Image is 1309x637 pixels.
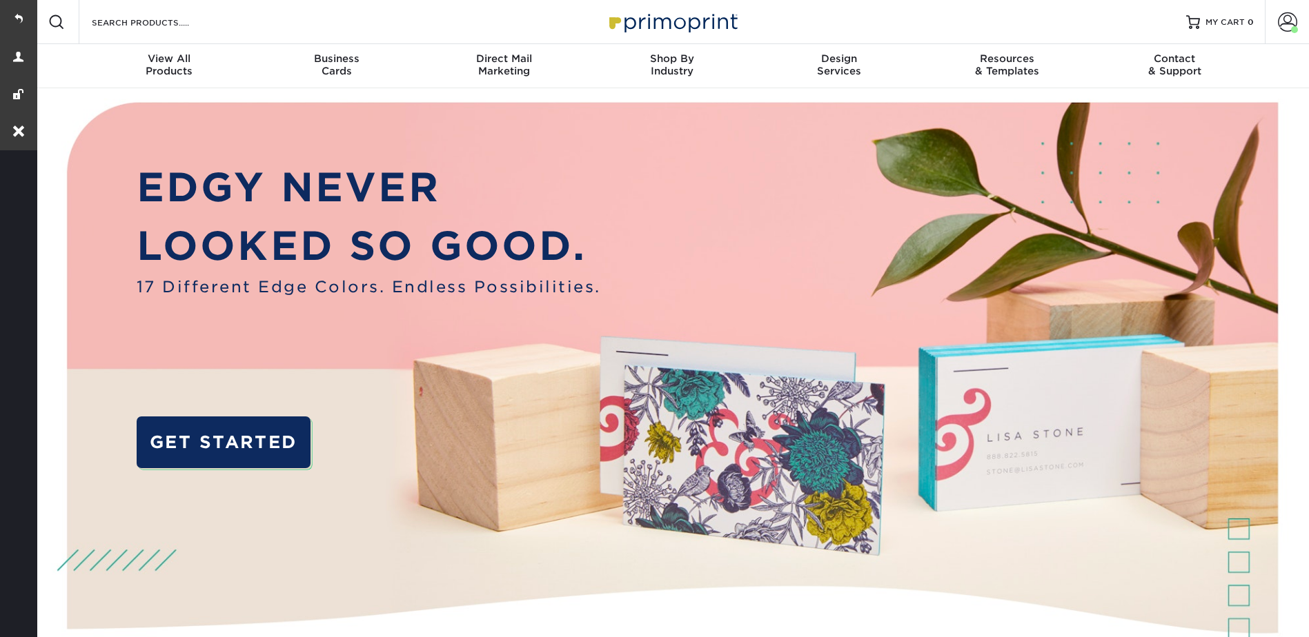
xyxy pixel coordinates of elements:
[86,52,253,65] span: View All
[923,52,1091,65] span: Resources
[923,52,1091,77] div: & Templates
[588,52,756,77] div: Industry
[253,52,420,77] div: Cards
[1205,17,1245,28] span: MY CART
[756,44,923,88] a: DesignServices
[253,52,420,65] span: Business
[137,416,311,468] a: GET STARTED
[420,44,588,88] a: Direct MailMarketing
[756,52,923,65] span: Design
[588,52,756,65] span: Shop By
[420,52,588,77] div: Marketing
[603,7,741,37] img: Primoprint
[923,44,1091,88] a: Resources& Templates
[1091,44,1259,88] a: Contact& Support
[253,44,420,88] a: BusinessCards
[1091,52,1259,77] div: & Support
[1091,52,1259,65] span: Contact
[137,216,601,275] p: LOOKED SO GOOD.
[137,275,601,299] span: 17 Different Edge Colors. Endless Possibilities.
[1248,17,1254,27] span: 0
[86,52,253,77] div: Products
[588,44,756,88] a: Shop ByIndustry
[86,44,253,88] a: View AllProducts
[756,52,923,77] div: Services
[90,14,225,30] input: SEARCH PRODUCTS.....
[137,158,601,216] p: EDGY NEVER
[420,52,588,65] span: Direct Mail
